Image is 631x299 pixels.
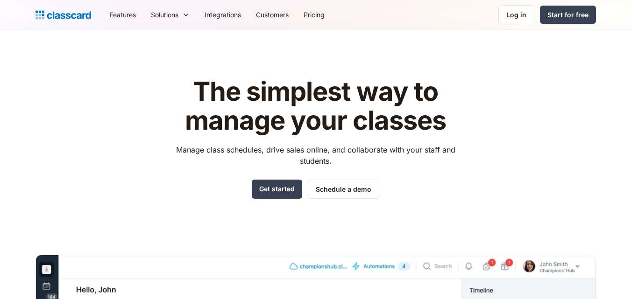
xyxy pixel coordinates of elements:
[35,8,91,21] a: home
[252,180,302,199] a: Get started
[167,77,464,135] h1: The simplest way to manage your classes
[506,10,526,20] div: Log in
[296,4,332,25] a: Pricing
[167,144,464,167] p: Manage class schedules, drive sales online, and collaborate with your staff and students.
[102,4,143,25] a: Features
[197,4,248,25] a: Integrations
[498,5,534,24] a: Log in
[547,10,588,20] div: Start for free
[540,6,596,24] a: Start for free
[308,180,379,199] a: Schedule a demo
[151,10,178,20] div: Solutions
[143,4,197,25] div: Solutions
[248,4,296,25] a: Customers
